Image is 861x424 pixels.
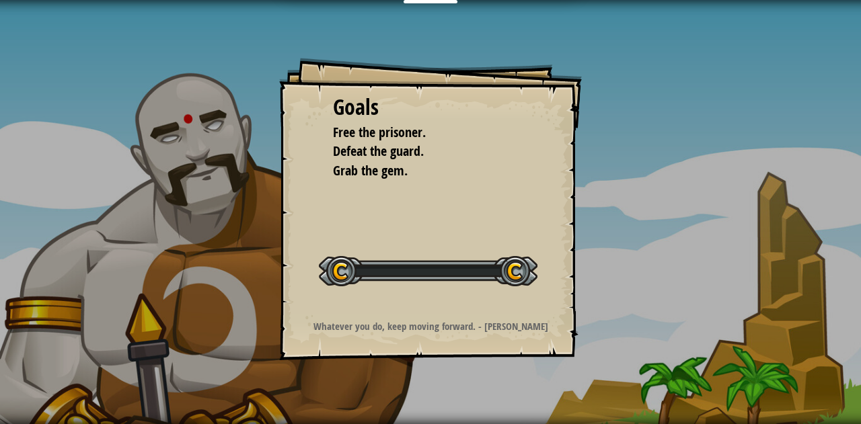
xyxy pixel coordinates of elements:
div: Goals [333,92,528,123]
span: Grab the gem. [333,161,408,179]
strong: Whatever you do, keep moving forward. - [PERSON_NAME] [313,319,548,333]
span: Defeat the guard. [333,142,424,160]
span: Free the prisoner. [333,123,426,141]
li: Defeat the guard. [316,142,525,161]
li: Grab the gem. [316,161,525,181]
li: Free the prisoner. [316,123,525,142]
